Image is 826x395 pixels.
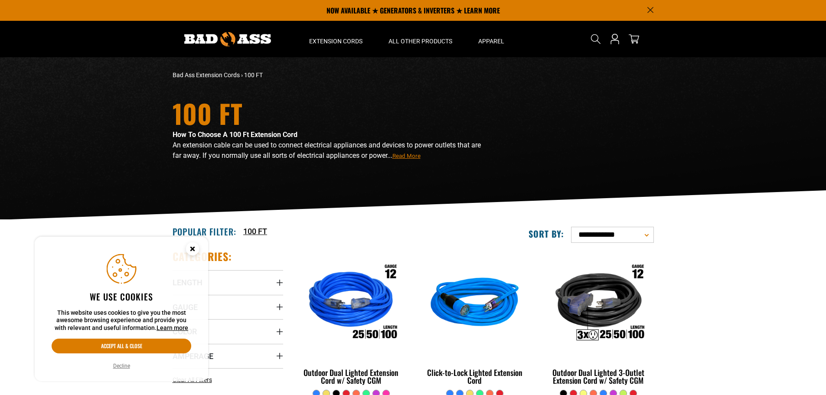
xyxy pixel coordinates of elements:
summary: Gauge [173,295,283,319]
span: Read More [392,153,421,159]
button: Decline [111,362,133,370]
img: blue [420,254,529,354]
p: This website uses cookies to give you the most awesome browsing experience and provide you with r... [52,309,191,332]
img: Outdoor Dual Lighted 3-Outlet Extension Cord w/ Safety CGM [544,254,653,354]
span: › [241,72,243,78]
summary: Extension Cords [296,21,375,57]
h1: 100 FT [173,100,489,126]
span: All Other Products [389,37,452,45]
img: Bad Ass Extension Cords [184,32,271,46]
summary: Length [173,270,283,294]
a: Learn more [157,324,188,331]
h2: We use cookies [52,291,191,302]
a: Bad Ass Extension Cords [173,72,240,78]
div: Outdoor Dual Lighted Extension Cord w/ Safety CGM [296,369,407,384]
span: Apparel [478,37,504,45]
label: Sort by: [529,228,564,239]
nav: breadcrumbs [173,71,489,80]
a: 100 FT [243,225,267,237]
summary: Apparel [465,21,517,57]
strong: How To Choose A 100 Ft Extension Cord [173,131,297,139]
div: Click-to-Lock Lighted Extension Cord [419,369,530,384]
p: An extension cable can be used to connect electrical appliances and devices to power outlets that... [173,140,489,161]
a: blue Click-to-Lock Lighted Extension Cord [419,250,530,389]
aside: Cookie Consent [35,237,208,382]
span: Clear All Filters [173,376,212,383]
div: Outdoor Dual Lighted 3-Outlet Extension Cord w/ Safety CGM [543,369,653,384]
summary: Amperage [173,344,283,368]
a: Outdoor Dual Lighted 3-Outlet Extension Cord w/ Safety CGM Outdoor Dual Lighted 3-Outlet Extensio... [543,250,653,389]
summary: Color [173,319,283,343]
a: Outdoor Dual Lighted Extension Cord w/ Safety CGM Outdoor Dual Lighted Extension Cord w/ Safety CGM [296,250,407,389]
summary: All Other Products [375,21,465,57]
span: 100 FT [244,72,263,78]
img: Outdoor Dual Lighted Extension Cord w/ Safety CGM [297,254,406,354]
span: Extension Cords [309,37,362,45]
button: Accept all & close [52,339,191,353]
summary: Search [589,32,603,46]
h2: Popular Filter: [173,226,236,237]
